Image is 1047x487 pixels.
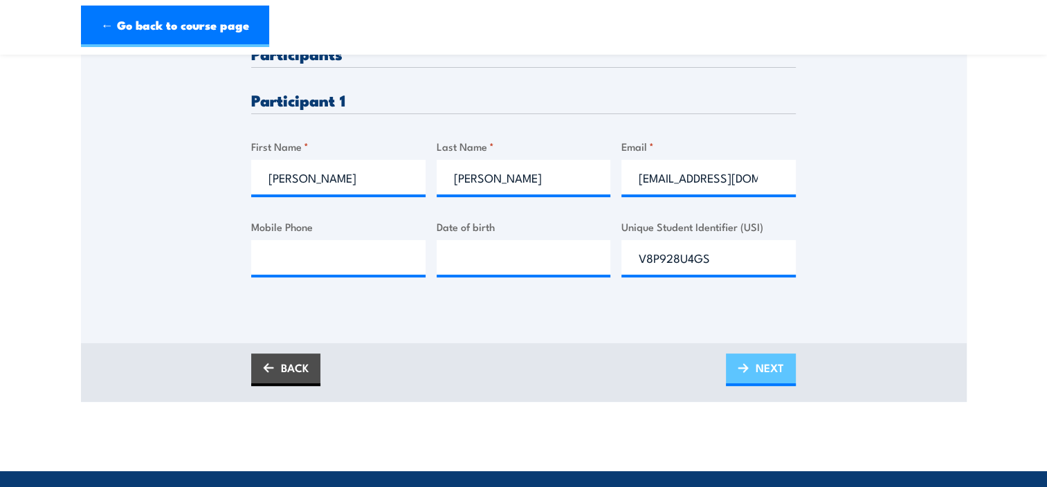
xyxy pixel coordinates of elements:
[251,353,320,386] a: BACK
[251,219,426,235] label: Mobile Phone
[621,138,796,154] label: Email
[437,219,611,235] label: Date of birth
[726,353,796,386] a: NEXT
[81,6,269,47] a: ← Go back to course page
[621,219,796,235] label: Unique Student Identifier (USI)
[756,349,784,386] span: NEXT
[251,138,426,154] label: First Name
[251,92,796,108] h3: Participant 1
[251,46,796,62] h3: Participants
[437,138,611,154] label: Last Name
